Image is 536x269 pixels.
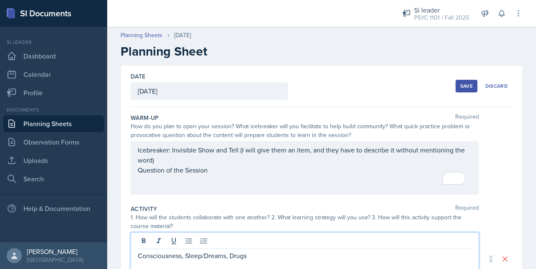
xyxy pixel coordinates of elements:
[3,134,104,150] a: Observation Forms
[138,145,472,165] p: Icebreaker: Invisible Show and Tell (I will give them an item, and they have to describe it witho...
[3,152,104,169] a: Uploads
[3,84,104,101] a: Profile
[131,72,145,81] label: Date
[3,115,104,132] a: Planning Sheets
[138,145,472,185] div: To enrich screen reader interactions, please activate Accessibility in Grammarly extension settings
[414,13,469,22] div: PSYC 1101 / Fall 2025
[455,205,479,213] span: Required
[131,213,479,231] div: 1. How will the students collaborate with one another? 2. What learning strategy will you use? 3....
[131,205,157,213] label: Activity
[3,38,104,46] div: Si leader
[455,114,479,122] span: Required
[3,66,104,83] a: Calendar
[3,170,104,187] a: Search
[138,251,472,261] p: Consciousness, Sleep/Dreams, Drugs
[131,122,479,140] div: How do you plan to open your session? What icebreaker will you facilitate to help build community...
[27,247,83,256] div: [PERSON_NAME]
[414,5,469,15] div: Si leader
[138,165,472,175] p: Question of the Session
[174,31,191,40] div: [DATE]
[485,83,508,89] div: Discard
[3,200,104,217] div: Help & Documentation
[131,114,159,122] label: Warm-Up
[456,80,477,92] button: Save
[121,44,523,59] h2: Planning Sheet
[121,31,162,40] a: Planning Sheets
[27,256,83,264] div: [GEOGRAPHIC_DATA]
[481,80,513,92] button: Discard
[460,83,473,89] div: Save
[3,48,104,64] a: Dashboard
[3,106,104,114] div: Documents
